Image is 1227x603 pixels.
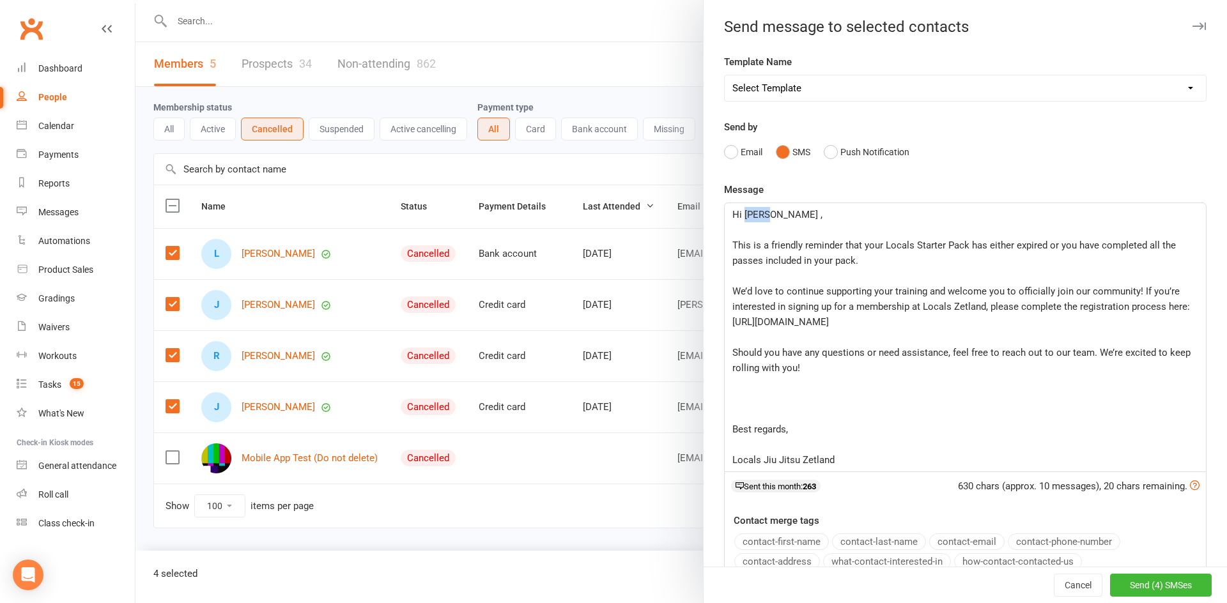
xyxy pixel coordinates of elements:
span: Hi [PERSON_NAME] , [732,209,822,220]
label: Send by [724,119,757,135]
a: Roll call [17,480,135,509]
div: Open Intercom Messenger [13,560,43,590]
button: contact-email [929,533,1005,550]
a: Dashboard [17,54,135,83]
a: Automations [17,227,135,256]
div: Messages [38,207,79,217]
span: Send (4) SMSes [1130,580,1192,590]
div: People [38,92,67,102]
a: Class kiosk mode [17,509,135,538]
button: how-contact-contacted-us [954,553,1082,570]
a: Gradings [17,284,135,313]
a: Waivers [17,313,135,342]
a: Reports [17,169,135,198]
div: Roll call [38,489,68,500]
button: Send (4) SMSes [1110,574,1212,597]
div: Payments [38,149,79,160]
button: SMS [776,140,810,164]
div: Workouts [38,351,77,361]
button: contact-last-name [832,533,926,550]
a: Tasks 15 [17,370,135,399]
div: Reports [38,178,70,188]
a: Messages [17,198,135,227]
span: Should you have any questions or need assistance, feel free to reach out to our team. We’re excit... [732,347,1193,374]
div: Tasks [38,379,61,390]
label: Message [724,182,764,197]
a: Clubworx [15,13,47,45]
button: Email [724,140,762,164]
button: Cancel [1054,574,1102,597]
button: contact-phone-number [1008,533,1120,550]
a: General attendance kiosk mode [17,452,135,480]
div: Calendar [38,121,74,131]
div: Product Sales [38,264,93,275]
div: Automations [38,236,90,246]
span: Best regards, [732,424,788,435]
div: What's New [38,408,84,418]
div: Dashboard [38,63,82,73]
a: Calendar [17,112,135,141]
a: Workouts [17,342,135,370]
span: This is a friendly reminder that your Locals Starter Pack has either expired or you have complete... [732,240,1178,266]
div: 630 chars (approx. 10 messages), 20 chars remaining. [958,478,1200,494]
button: what-contact-interested-in [823,553,951,570]
span: We’d love to continue supporting your training and welcome you to officially join our community! ... [732,286,1192,328]
span: 15 [70,378,84,389]
div: Sent this month: [731,480,821,492]
div: Send message to selected contacts [704,18,1227,36]
div: Gradings [38,293,75,303]
a: People [17,83,135,112]
div: General attendance [38,461,116,471]
div: Waivers [38,322,70,332]
a: Product Sales [17,256,135,284]
span: Locals Jiu Jitsu Zetland [732,454,835,466]
a: What's New [17,399,135,428]
button: contact-address [734,553,820,570]
div: Class check-in [38,518,95,528]
label: Contact merge tags [734,513,819,528]
button: contact-first-name [734,533,829,550]
strong: 263 [803,482,816,491]
label: Template Name [724,54,792,70]
a: Payments [17,141,135,169]
button: Push Notification [824,140,909,164]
